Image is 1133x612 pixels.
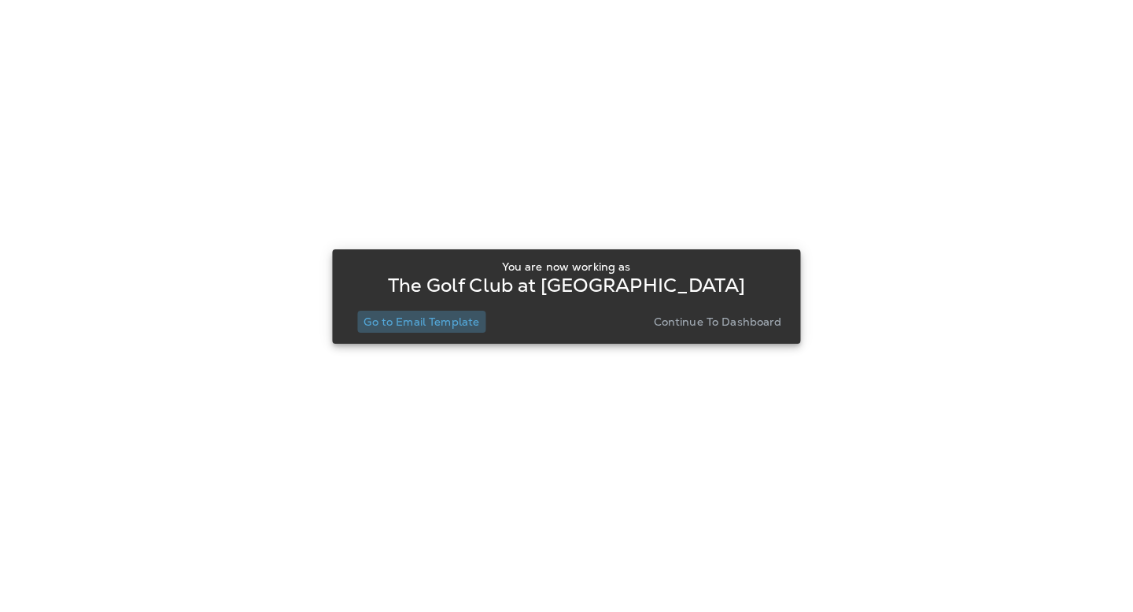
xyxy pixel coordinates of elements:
p: Continue to Dashboard [654,315,782,328]
p: Go to Email Template [364,315,479,328]
p: The Golf Club at [GEOGRAPHIC_DATA] [388,279,745,292]
button: Continue to Dashboard [648,311,788,333]
button: Go to Email Template [357,311,485,333]
p: You are now working as [502,260,630,273]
